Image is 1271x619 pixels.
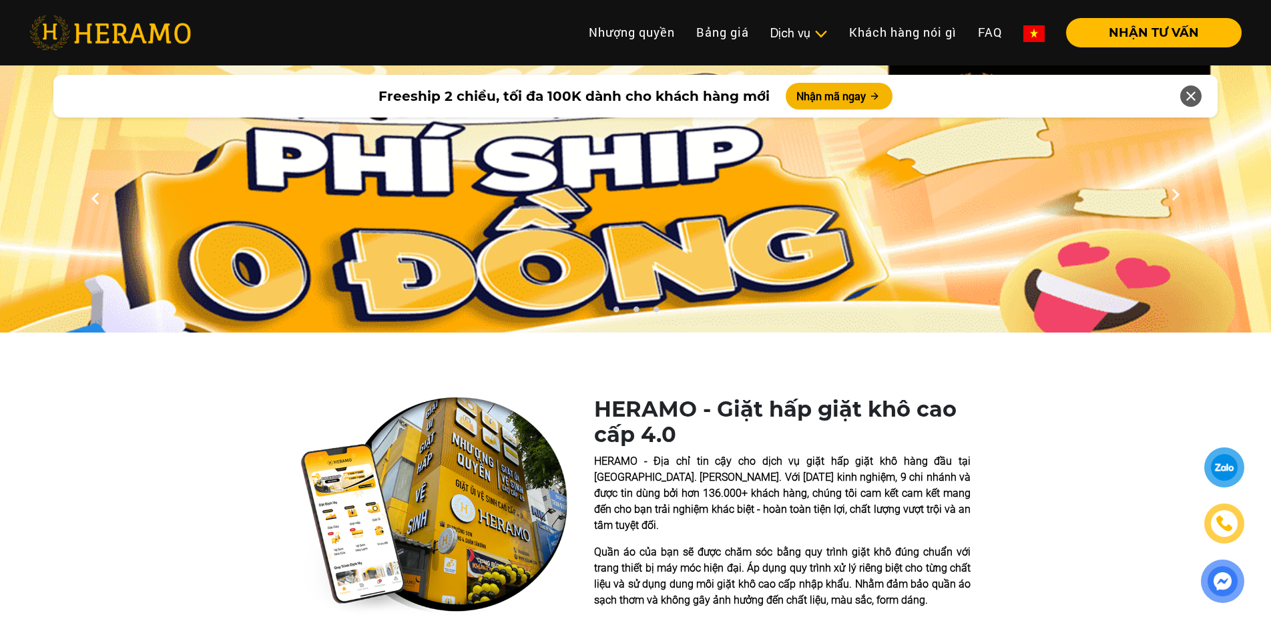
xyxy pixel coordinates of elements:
a: Khách hàng nói gì [838,18,967,47]
a: Bảng giá [686,18,760,47]
h1: HERAMO - Giặt hấp giặt khô cao cấp 4.0 [594,397,971,448]
button: 3 [649,306,662,319]
div: Dịch vụ [770,24,828,42]
a: Nhượng quyền [578,18,686,47]
img: heramo-quality-banner [300,397,567,616]
button: 1 [609,306,622,319]
a: FAQ [967,18,1013,47]
img: subToggleIcon [814,27,828,41]
button: Nhận mã ngay [786,83,893,110]
a: phone-icon [1206,505,1244,543]
span: Freeship 2 chiều, tối đa 100K dành cho khách hàng mới [378,86,770,106]
p: Quần áo của bạn sẽ được chăm sóc bằng quy trình giặt khô đúng chuẩn với trang thiết bị máy móc hi... [594,544,971,608]
button: NHẬN TƯ VẤN [1066,18,1242,47]
img: phone-icon [1216,514,1234,532]
p: HERAMO - Địa chỉ tin cậy cho dịch vụ giặt hấp giặt khô hàng đầu tại [GEOGRAPHIC_DATA]. [PERSON_NA... [594,453,971,534]
a: NHẬN TƯ VẤN [1055,27,1242,39]
img: heramo-logo.png [29,15,191,50]
button: 2 [629,306,642,319]
img: vn-flag.png [1023,25,1045,42]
